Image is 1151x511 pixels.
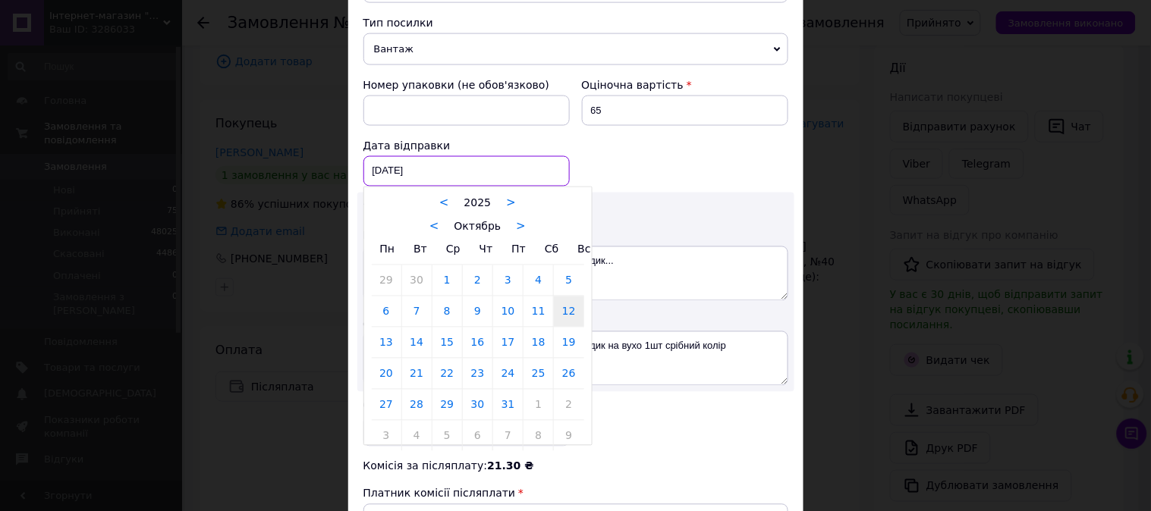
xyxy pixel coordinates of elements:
span: Октябрь [454,221,502,233]
a: 25 [524,359,553,389]
a: 22 [432,359,462,389]
a: 9 [554,421,583,451]
a: 5 [554,265,583,296]
a: 12 [554,296,583,327]
a: 8 [432,296,462,327]
span: Вс [578,243,591,255]
span: Сб [545,243,558,255]
a: 14 [402,328,432,358]
span: Ср [446,243,461,255]
a: 11 [524,296,553,327]
a: > [506,196,516,210]
a: 7 [402,296,432,327]
a: 29 [432,390,462,420]
a: 4 [402,421,432,451]
a: 7 [493,421,523,451]
a: 1 [432,265,462,296]
a: 4 [524,265,553,296]
a: 8 [524,421,553,451]
a: 23 [463,359,492,389]
a: 30 [402,265,432,296]
a: 1 [524,390,553,420]
a: 16 [463,328,492,358]
a: 3 [493,265,523,296]
a: 15 [432,328,462,358]
a: 3 [372,421,401,451]
a: < [429,220,439,234]
a: < [439,196,449,210]
a: 27 [372,390,401,420]
a: 2 [554,390,583,420]
a: 31 [493,390,523,420]
span: 2025 [464,197,492,209]
a: 21 [402,359,432,389]
a: > [516,220,526,234]
a: 24 [493,359,523,389]
a: 6 [372,296,401,327]
a: 26 [554,359,583,389]
a: 18 [524,328,553,358]
a: 29 [372,265,401,296]
a: 13 [372,328,401,358]
a: 2 [463,265,492,296]
a: 6 [463,421,492,451]
a: 10 [493,296,523,327]
a: 28 [402,390,432,420]
span: Пт [511,243,526,255]
a: 9 [463,296,492,327]
a: 17 [493,328,523,358]
a: 5 [432,421,462,451]
a: 20 [372,359,401,389]
a: 19 [554,328,583,358]
span: Пн [380,243,395,255]
span: Вт [414,243,427,255]
span: Чт [480,243,493,255]
a: 30 [463,390,492,420]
